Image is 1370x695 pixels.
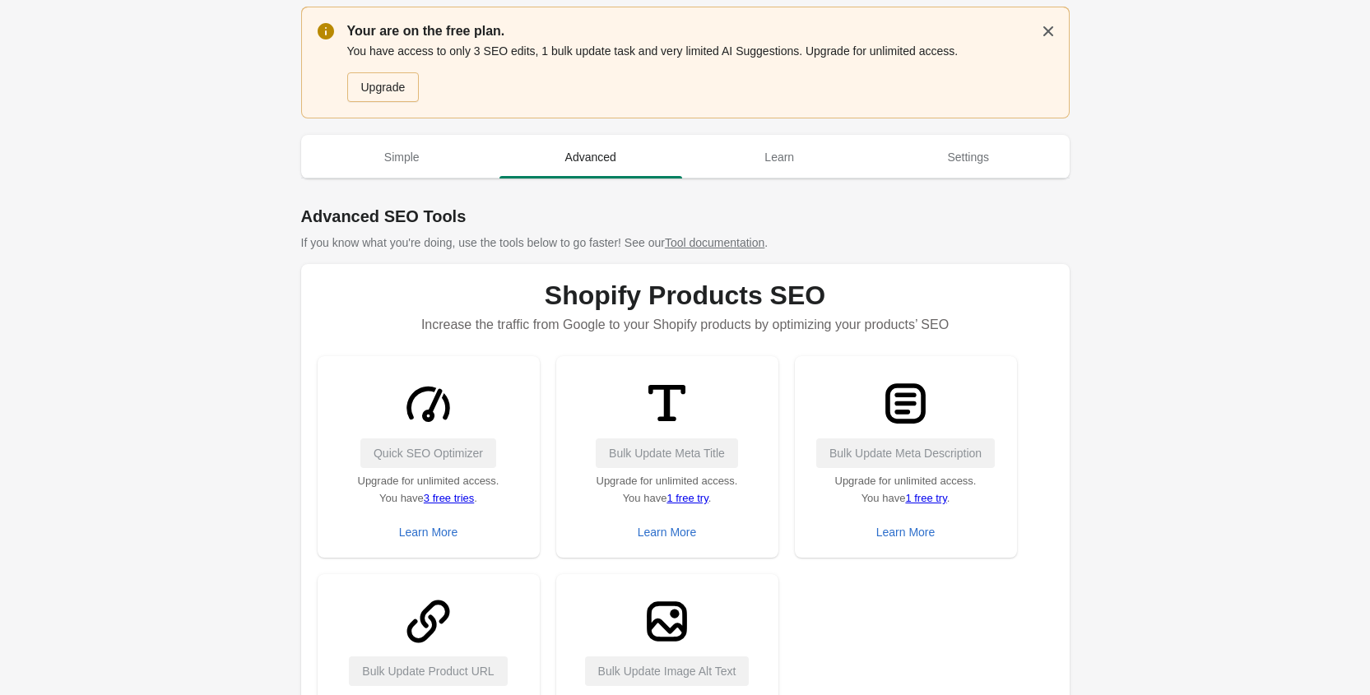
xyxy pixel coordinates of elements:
[399,526,458,539] div: Learn More
[358,475,499,504] span: Upgrade for unlimited access. You have .
[875,373,936,434] img: TextBlockMajor-3e13e55549f1fe4aa18089e576148c69364b706dfb80755316d4ac7f5c51f4c3.svg
[397,591,459,652] img: LinkMinor-ab1ad89fd1997c3bec88bdaa9090a6519f48abaf731dc9ef56a2f2c6a9edd30f.svg
[301,234,1070,251] p: If you know what you're doing, use the tools below to go faster! See our .
[347,72,420,102] a: Upgrade
[392,517,465,547] button: Learn More
[496,136,685,178] button: Advanced
[499,142,682,172] span: Advanced
[870,517,942,547] button: Learn More
[301,205,1070,228] h1: Advanced SEO Tools
[905,492,946,504] a: 1 free try
[308,136,497,178] button: Simple
[318,280,1053,310] h1: Shopify Products SEO
[636,373,698,434] img: TitleMinor-8a5de7e115299b8c2b1df9b13fb5e6d228e26d13b090cf20654de1eaf9bee786.svg
[318,310,1053,340] p: Increase the traffic from Google to your Shopify products by optimizing your products’ SEO
[311,142,494,172] span: Simple
[835,475,977,504] span: Upgrade for unlimited access. You have .
[877,142,1060,172] span: Settings
[874,136,1063,178] button: Settings
[638,526,697,539] div: Learn More
[361,81,406,94] div: Upgrade
[665,236,764,249] a: Tool documentation
[631,517,704,547] button: Learn More
[876,526,936,539] div: Learn More
[397,373,459,434] img: GaugeMajor-1ebe3a4f609d70bf2a71c020f60f15956db1f48d7107b7946fc90d31709db45e.svg
[347,41,1053,104] div: You have access to only 3 SEO edits, 1 bulk update task and very limited AI Suggestions. Upgrade ...
[689,142,871,172] span: Learn
[666,492,708,504] a: 1 free try
[347,21,1053,41] p: Your are on the free plan.
[636,591,698,652] img: ImageMajor-6988ddd70c612d22410311fee7e48670de77a211e78d8e12813237d56ef19ad4.svg
[424,492,474,504] a: 3 free tries
[597,475,738,504] span: Upgrade for unlimited access. You have .
[685,136,875,178] button: Learn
